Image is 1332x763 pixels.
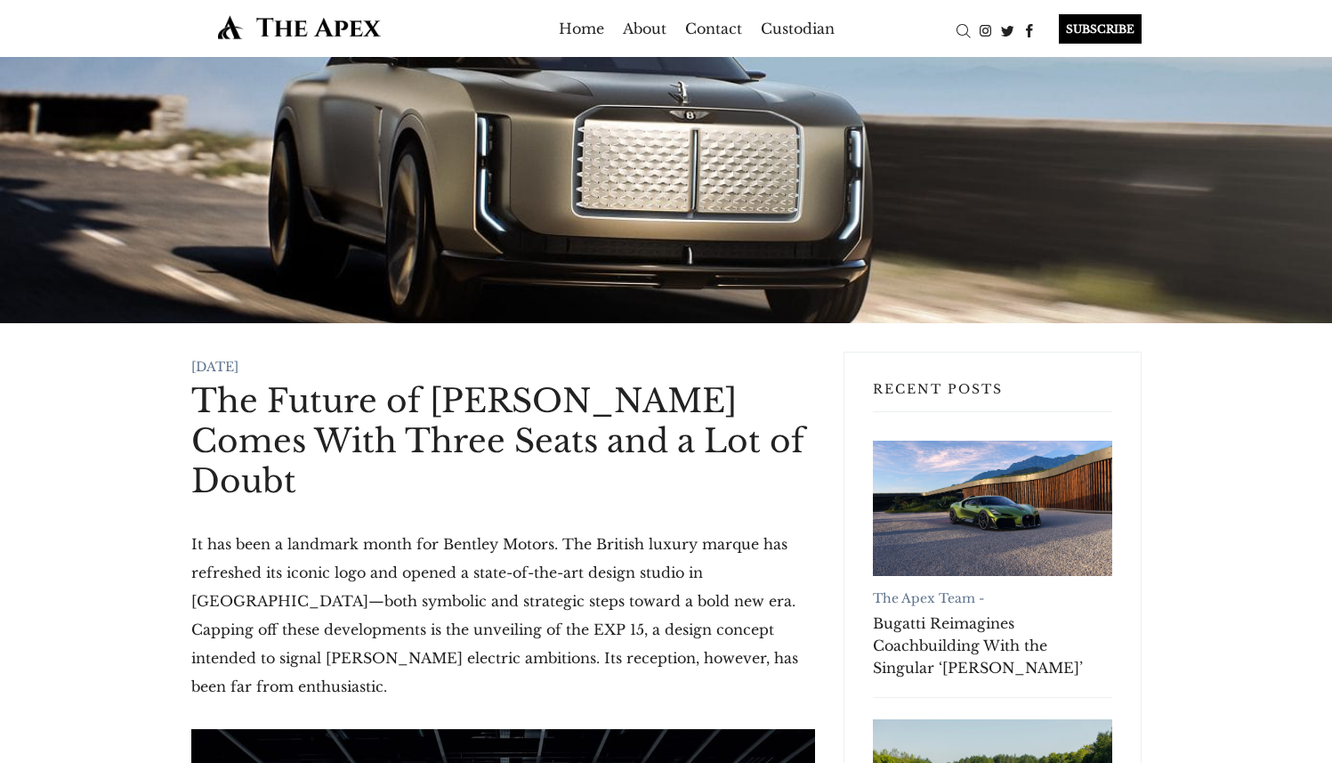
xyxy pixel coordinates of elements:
[191,14,408,40] img: The Apex by Custodian
[1019,20,1041,38] a: Facebook
[623,14,666,43] a: About
[997,20,1019,38] a: Twitter
[191,359,238,375] time: [DATE]
[1041,14,1142,44] a: SUBSCRIBE
[559,14,604,43] a: Home
[873,613,1112,679] a: Bugatti Reimagines Coachbuilding With the Singular ‘[PERSON_NAME]’
[685,14,742,43] a: Contact
[974,20,997,38] a: Instagram
[952,20,974,38] a: Search
[873,590,984,606] a: The Apex Team -
[191,381,815,501] h1: The Future of [PERSON_NAME] Comes With Three Seats and a Lot of Doubt
[873,441,1112,575] a: Bugatti Reimagines Coachbuilding With the Singular ‘Brouillard’
[191,530,815,701] p: It has been a landmark month for Bentley Motors. The British luxury marque has refreshed its icon...
[761,14,835,43] a: Custodian
[873,381,1112,412] h3: Recent Posts
[1059,14,1142,44] div: SUBSCRIBE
